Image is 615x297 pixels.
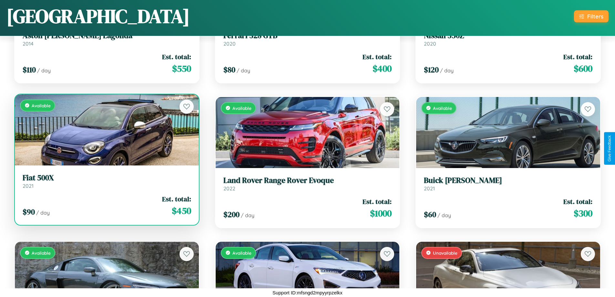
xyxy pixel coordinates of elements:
[370,207,392,220] span: $ 1000
[6,3,190,29] h1: [GEOGRAPHIC_DATA]
[23,40,34,47] span: 2014
[424,185,435,192] span: 2021
[574,207,592,220] span: $ 300
[23,173,191,183] h3: Fiat 500X
[574,62,592,75] span: $ 600
[424,31,592,47] a: Nissan 350Z2020
[32,103,51,108] span: Available
[424,176,592,192] a: Buick [PERSON_NAME]2021
[241,212,254,218] span: / day
[23,183,34,189] span: 2021
[23,31,191,47] a: Aston [PERSON_NAME] Lagonda2014
[563,197,592,206] span: Est. total:
[223,31,392,40] h3: Ferrari 328 GTB
[607,135,612,162] div: Give Feedback
[32,250,51,256] span: Available
[223,40,236,47] span: 2020
[574,10,609,22] button: Filters
[223,209,240,220] span: $ 200
[223,185,235,192] span: 2022
[232,250,251,256] span: Available
[440,67,454,74] span: / day
[36,209,50,216] span: / day
[363,197,392,206] span: Est. total:
[223,31,392,47] a: Ferrari 328 GTB2020
[23,207,35,217] span: $ 90
[172,204,191,217] span: $ 450
[37,67,51,74] span: / day
[363,52,392,61] span: Est. total:
[223,176,392,192] a: Land Rover Range Rover Evoque2022
[237,67,250,74] span: / day
[172,62,191,75] span: $ 550
[424,64,439,75] span: $ 120
[23,64,36,75] span: $ 110
[23,31,191,40] h3: Aston [PERSON_NAME] Lagonda
[232,105,251,111] span: Available
[373,62,392,75] span: $ 400
[23,173,191,189] a: Fiat 500X2021
[424,176,592,185] h3: Buick [PERSON_NAME]
[424,40,436,47] span: 2020
[272,288,343,297] p: Support ID: mfsngd2mpyyrpzelkx
[433,250,457,256] span: Unavailable
[433,105,452,111] span: Available
[162,52,191,61] span: Est. total:
[424,31,592,40] h3: Nissan 350Z
[437,212,451,218] span: / day
[424,209,436,220] span: $ 60
[223,176,392,185] h3: Land Rover Range Rover Evoque
[223,64,235,75] span: $ 80
[162,194,191,204] span: Est. total:
[587,13,603,20] div: Filters
[563,52,592,61] span: Est. total:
